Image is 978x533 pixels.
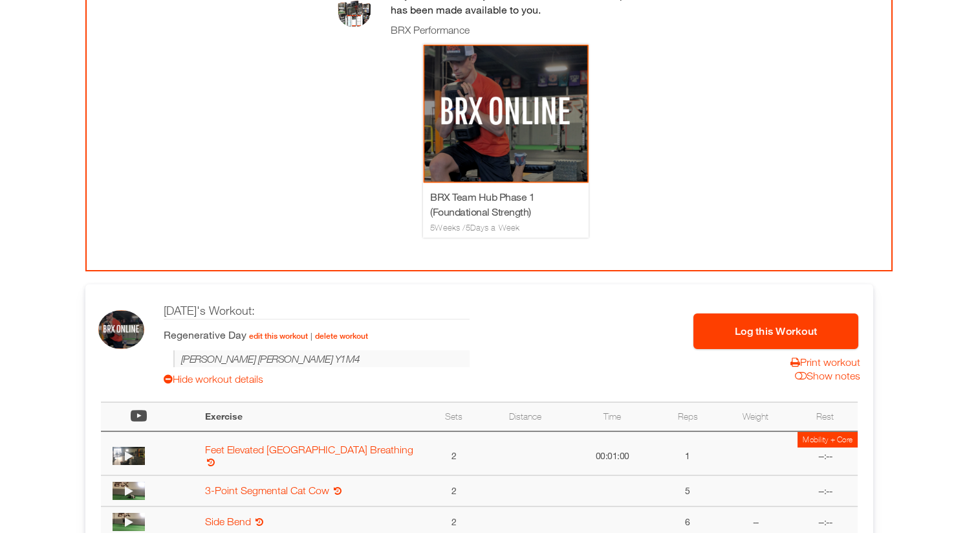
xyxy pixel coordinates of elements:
[205,444,413,455] a: Feet Elevated [GEOGRAPHIC_DATA] Breathing
[798,432,858,448] div: Mobility + Core
[657,402,719,431] th: Reps
[693,313,858,349] button: Log this Workout
[430,190,534,217] a: BRX Team Hub Phase 1 (Foundational Strength)
[164,328,368,341] span: Regenerative Day
[164,302,470,320] div: [DATE] 's Workout:
[425,475,483,506] td: 2
[719,402,792,431] th: Weight
[425,431,483,475] td: 2
[784,356,860,368] a: Print workout
[792,475,858,506] td: --:--
[657,475,719,506] td: 5
[569,402,657,431] th: Time
[315,332,368,341] a: delete workout
[249,332,308,341] a: edit this workout
[113,482,145,500] img: thumbnail.png
[792,431,858,475] td: --:--
[569,431,657,475] td: 00:01:00
[310,331,312,341] span: |
[788,370,860,381] div: Show notes
[391,22,641,38] div: BRX Performance
[113,513,145,531] img: thumbnail.png
[113,447,145,465] img: thumbnail.png
[98,310,144,349] img: ios_large.PNG
[205,516,251,527] a: Side Bend
[483,402,568,431] th: Distance
[164,372,470,385] a: Hide workout details
[199,402,425,431] th: Exercise
[792,402,858,431] th: Rest
[173,350,470,367] h5: [PERSON_NAME] [PERSON_NAME] Y1M4
[423,44,589,184] img: Profile
[430,222,581,234] h3: 5 Weeks / 5 Days a Week
[205,484,329,496] a: 3-Point Segmental Cat Cow
[657,431,719,475] td: 1
[425,402,483,431] th: Sets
